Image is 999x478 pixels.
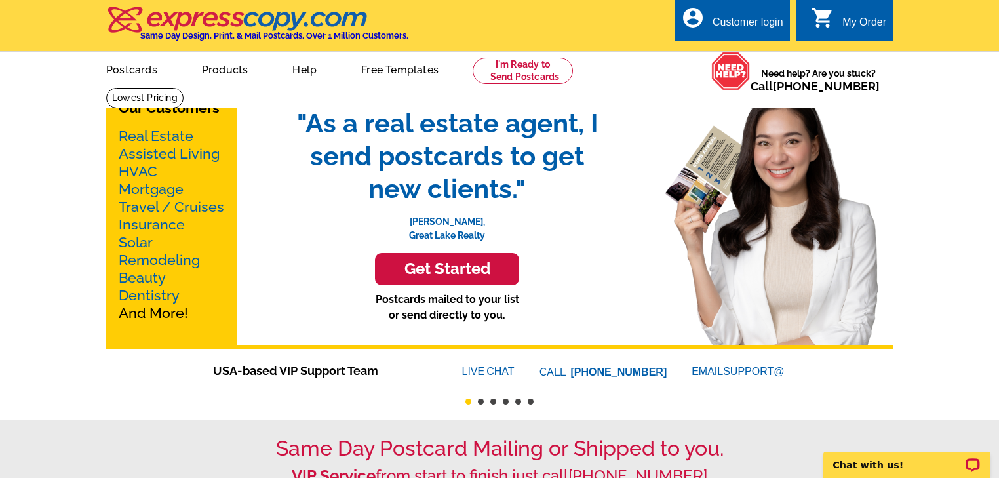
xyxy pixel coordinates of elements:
[751,79,880,93] span: Call
[391,260,503,279] h3: Get Started
[283,205,611,243] p: [PERSON_NAME], Great Lake Realty
[503,399,509,405] button: 4 of 6
[106,16,408,41] a: Same Day Design, Print, & Mail Postcards. Over 1 Million Customers.
[119,128,193,144] a: Real Estate
[119,269,166,286] a: Beauty
[140,31,408,41] h4: Same Day Design, Print, & Mail Postcards. Over 1 Million Customers.
[711,52,751,90] img: help
[181,53,269,84] a: Products
[283,107,611,205] span: "As a real estate agent, I send postcards to get new clients."
[119,199,224,215] a: Travel / Cruises
[271,53,338,84] a: Help
[811,14,886,31] a: shopping_cart My Order
[528,399,534,405] button: 6 of 6
[713,16,783,35] div: Customer login
[490,399,496,405] button: 3 of 6
[681,14,783,31] a: account_circle Customer login
[462,364,487,380] font: LIVE
[106,436,893,461] h1: Same Day Postcard Mailing or Shipped to you.
[462,366,515,377] a: LIVECHAT
[815,437,999,478] iframe: LiveChat chat widget
[681,6,705,30] i: account_circle
[340,53,460,84] a: Free Templates
[119,216,185,233] a: Insurance
[119,127,225,322] p: And More!
[515,399,521,405] button: 5 of 6
[842,16,886,35] div: My Order
[283,253,611,285] a: Get Started
[85,53,178,84] a: Postcards
[478,399,484,405] button: 2 of 6
[119,287,180,304] a: Dentistry
[119,252,200,268] a: Remodeling
[751,67,886,93] span: Need help? Are you stuck?
[119,163,157,180] a: HVAC
[723,364,786,380] font: SUPPORT@
[119,181,184,197] a: Mortgage
[692,366,786,377] a: EMAILSUPPORT@
[773,79,880,93] a: [PHONE_NUMBER]
[539,365,568,380] font: CALL
[811,6,834,30] i: shopping_cart
[465,399,471,405] button: 1 of 6
[283,292,611,323] p: Postcards mailed to your list or send directly to you.
[119,234,153,250] a: Solar
[119,146,220,162] a: Assisted Living
[213,362,423,380] span: USA-based VIP Support Team
[571,367,667,378] a: [PHONE_NUMBER]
